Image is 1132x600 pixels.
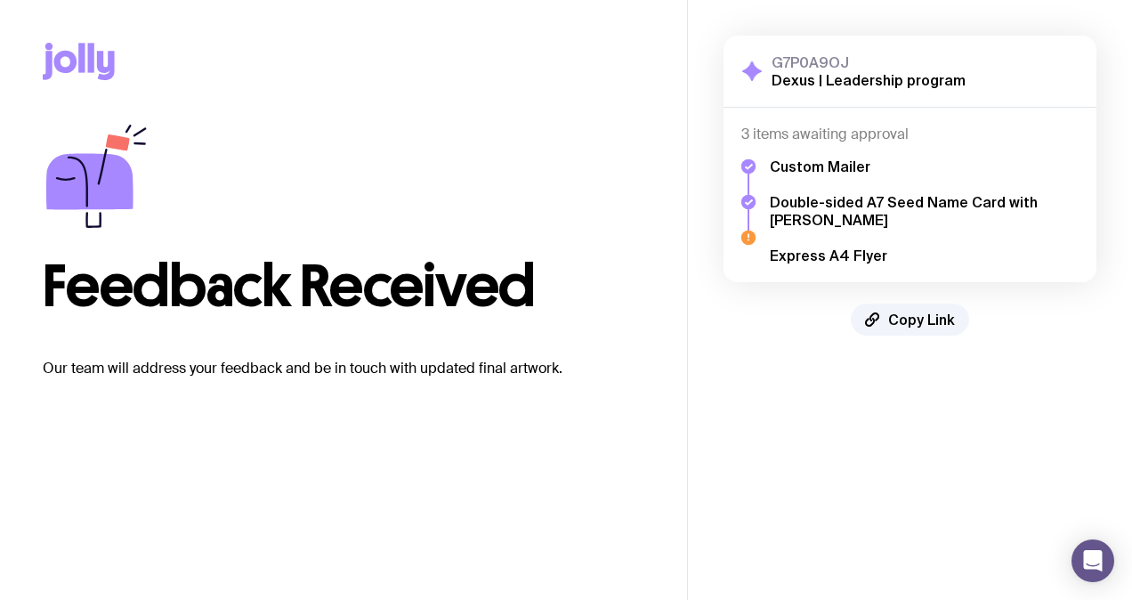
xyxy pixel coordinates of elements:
[772,53,966,71] h3: G7P0A9OJ
[770,193,1079,229] h5: Double-sided A7 Seed Name Card with [PERSON_NAME]
[772,71,966,89] h2: Dexus | Leadership program
[888,311,955,328] span: Copy Link
[43,258,644,315] h1: Feedback Received
[1071,539,1114,582] div: Open Intercom Messenger
[770,158,1079,175] h5: Custom Mailer
[770,247,1079,264] h5: Express A4 Flyer
[741,126,1079,143] h4: 3 items awaiting approval
[43,358,644,379] p: Our team will address your feedback and be in touch with updated final artwork.
[851,304,969,336] button: Copy Link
